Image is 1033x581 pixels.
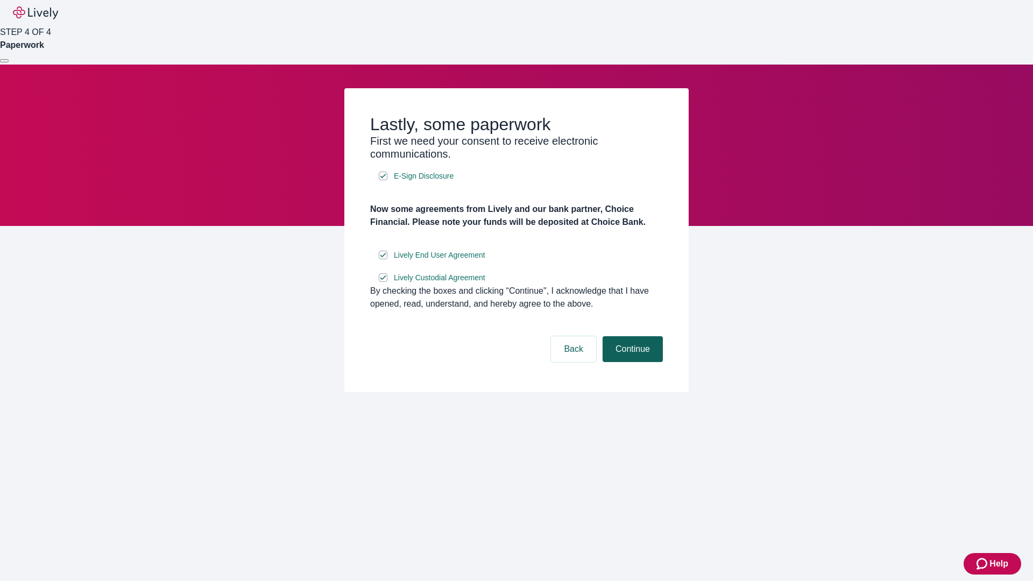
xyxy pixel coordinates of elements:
img: Lively [13,6,58,19]
h3: First we need your consent to receive electronic communications. [370,134,663,160]
div: By checking the boxes and clicking “Continue", I acknowledge that I have opened, read, understand... [370,285,663,310]
span: Help [989,557,1008,570]
span: Lively End User Agreement [394,250,485,261]
button: Zendesk support iconHelp [964,553,1021,575]
button: Continue [603,336,663,362]
h2: Lastly, some paperwork [370,114,663,134]
button: Back [551,336,596,362]
a: e-sign disclosure document [392,169,456,183]
h4: Now some agreements from Lively and our bank partner, Choice Financial. Please note your funds wi... [370,203,663,229]
svg: Zendesk support icon [977,557,989,570]
span: Lively Custodial Agreement [394,272,485,284]
a: e-sign disclosure document [392,271,487,285]
a: e-sign disclosure document [392,249,487,262]
span: E-Sign Disclosure [394,171,454,182]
